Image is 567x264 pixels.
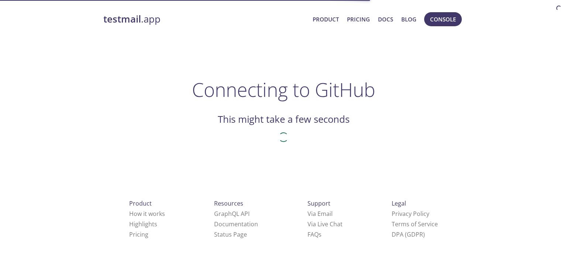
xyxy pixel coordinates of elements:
[307,220,343,228] a: Via Live Chat
[378,14,393,24] a: Docs
[430,14,456,24] span: Console
[392,220,438,228] a: Terms of Service
[319,230,322,238] span: s
[313,14,339,24] a: Product
[392,199,406,207] span: Legal
[218,113,350,126] h2: This might take a few seconds
[424,12,462,26] button: Console
[347,14,370,24] a: Pricing
[392,210,429,218] a: Privacy Policy
[129,220,157,228] a: Highlights
[307,210,333,218] a: Via Email
[214,220,258,228] a: Documentation
[129,230,148,238] a: Pricing
[307,199,330,207] span: Support
[192,78,375,101] h1: Connecting to GitHub
[392,230,425,238] a: DPA (GDPR)
[103,13,141,26] strong: testmail
[401,14,416,24] a: Blog
[214,230,247,238] a: Status Page
[129,210,165,218] a: How it works
[214,199,243,207] span: Resources
[129,199,152,207] span: Product
[307,230,322,238] a: FAQ
[103,13,307,26] a: testmail.app
[214,210,250,218] a: GraphQL API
